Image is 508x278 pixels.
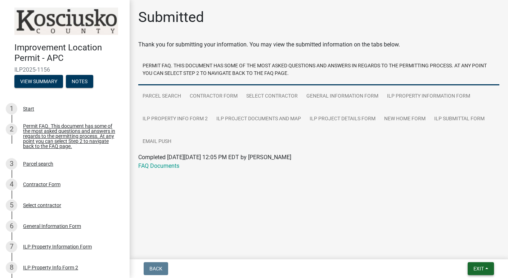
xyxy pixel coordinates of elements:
div: ILP Property Information Form [23,244,92,249]
h4: Improvement Location Permit - APC [14,42,124,63]
div: 5 [6,199,17,211]
a: ILP Property Info Form 2 [138,108,212,131]
div: ILP Property Info Form 2 [23,265,78,270]
a: Parcel search [138,85,185,108]
a: FAQ Documents [138,162,179,169]
div: Select contractor [23,203,61,208]
span: Exit [473,266,484,272]
div: 7 [6,241,17,252]
a: ILP Property Information Form [383,85,475,108]
div: 6 [6,220,17,232]
div: 4 [6,179,17,190]
a: ILP Project Documents and Map [212,108,305,131]
h1: Submitted [138,9,204,26]
button: View Summary [14,75,63,88]
div: Parcel search [23,161,53,166]
span: Back [149,266,162,272]
a: Contractor Form [185,85,242,108]
a: Email Push [138,130,176,153]
div: 3 [6,158,17,170]
a: ILP Submittal Form [430,108,489,131]
div: General Information Form [23,224,81,229]
div: 1 [6,103,17,115]
div: Permit FAQ. This document has some of the most asked questions and answers in regards to the perm... [23,124,118,149]
button: Exit [468,262,494,275]
wm-modal-confirm: Notes [66,79,93,85]
span: ILP2025-1156 [14,66,115,73]
a: New Home Form [380,108,430,131]
span: Completed [DATE][DATE] 12:05 PM EDT by [PERSON_NAME] [138,154,291,161]
img: Kosciusko County, Indiana [14,8,118,35]
a: Permit FAQ. This document has some of the most asked questions and answers in regards to the perm... [138,55,499,85]
div: 2 [6,124,17,135]
a: Select contractor [242,85,302,108]
div: 8 [6,262,17,273]
div: Thank you for submitting your information. You may view the submitted information on the tabs below. [138,40,499,49]
div: Contractor Form [23,182,60,187]
button: Notes [66,75,93,88]
a: ILP Project Details Form [305,108,380,131]
button: Back [144,262,168,275]
div: Start [23,106,34,111]
a: General Information Form [302,85,383,108]
wm-modal-confirm: Summary [14,79,63,85]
